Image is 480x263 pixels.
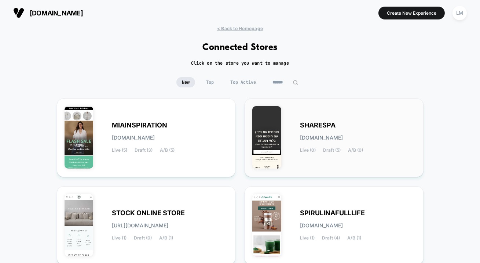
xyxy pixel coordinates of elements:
[112,223,169,228] span: [URL][DOMAIN_NAME]
[378,7,445,19] button: Create New Experience
[225,77,261,87] span: Top Active
[135,148,153,153] span: Draft (3)
[30,9,83,17] span: [DOMAIN_NAME]
[134,235,152,241] span: Draft (0)
[300,123,336,128] span: SHARESPA
[202,42,278,53] h1: Connected Stores
[13,7,24,18] img: Visually logo
[252,106,281,169] img: SHARESPA
[300,135,343,140] span: [DOMAIN_NAME]
[300,148,316,153] span: Live (0)
[450,6,469,21] button: LM
[191,60,289,66] h2: Click on the store you want to manage
[11,7,85,19] button: [DOMAIN_NAME]
[300,235,315,241] span: Live (1)
[160,148,175,153] span: A/B (5)
[252,194,281,256] img: SPIRULINAFULLLIFE
[112,148,128,153] span: Live (5)
[112,135,155,140] span: [DOMAIN_NAME]
[65,106,94,169] img: MIAINSPIRATION
[112,210,185,216] span: STOCK ONLINE STORE
[323,148,341,153] span: Draft (5)
[65,194,94,256] img: STOCK_ONLINE_STORE
[112,235,127,241] span: Live (1)
[160,235,173,241] span: A/B (1)
[293,80,298,85] img: edit
[217,26,263,31] span: < Back to Homepage
[112,123,168,128] span: MIAINSPIRATION
[300,223,343,228] span: [DOMAIN_NAME]
[201,77,219,87] span: Top
[300,210,365,216] span: SPIRULINAFULLLIFE
[452,6,467,20] div: LM
[348,148,363,153] span: A/B (0)
[347,235,361,241] span: A/B (1)
[176,77,195,87] span: New
[322,235,340,241] span: Draft (4)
